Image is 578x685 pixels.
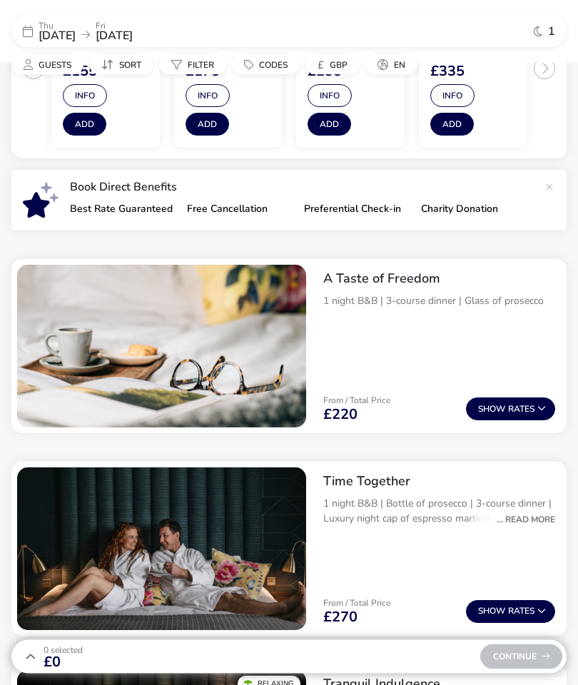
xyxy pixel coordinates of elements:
p: 1 night B&B | Bottle of prosecco | 3-course dinner | Luxury night cap of espresso martinis & salt... [323,497,555,527]
div: A Taste of Freedom1 night B&B | 3-course dinner | Glass of prosecco [312,260,567,346]
naf-pibe-menu-bar-item: Codes [232,54,305,75]
button: Add [430,113,474,136]
p: Preferential Check-in [304,205,410,215]
div: Continue [480,644,562,669]
span: £270 [323,611,358,625]
div: ... Read More [490,514,555,527]
button: Guests [11,54,83,75]
p: From / Total Price [323,397,390,405]
button: ShowRates [466,398,555,421]
span: Guests [39,59,71,71]
swiper-slide: 1 / 1 [17,265,306,428]
button: Add [63,113,106,136]
span: Codes [259,59,288,71]
button: Codes [232,54,300,75]
span: [DATE] [39,28,76,44]
button: Add [308,113,351,136]
button: Sort [89,54,153,75]
button: Info [308,85,352,108]
button: Add [186,113,229,136]
div: Thu[DATE]Fri[DATE]1 [11,14,567,48]
button: £GBP [305,54,360,75]
button: ShowRates [466,601,555,624]
p: From / Total Price [323,599,390,608]
h2: Time Together [323,474,555,490]
h2: A Taste of Freedom [323,271,555,288]
div: Time Together1 night B&B | Bottle of prosecco | 3-course dinner | Luxury night cap of espresso ma... [312,462,567,549]
p: Thu [39,21,76,30]
naf-pibe-menu-bar-item: Guests [11,54,89,75]
p: 1 night B&B | 3-course dinner | Glass of prosecco [323,294,555,309]
button: Info [430,85,475,108]
span: £0 [44,655,83,669]
span: £220 [323,408,358,422]
button: Info [186,85,230,108]
p: Free Cancellation [187,205,293,215]
p: Charity Donation [421,205,527,215]
span: Show [478,405,508,415]
naf-pibe-menu-bar-item: en [365,54,423,75]
i: £ [318,58,324,72]
button: en [365,54,417,75]
swiper-slide: 1 / 1 [17,468,306,631]
span: Sort [119,59,141,71]
p: Best Rate Guaranteed [70,205,176,215]
span: 0 Selected [44,644,83,656]
span: GBP [330,59,348,71]
span: Filter [188,59,214,71]
p: Book Direct Benefits [70,182,538,193]
span: 1 [548,26,555,37]
naf-pibe-menu-bar-item: Filter [159,54,232,75]
span: Show [478,607,508,616]
span: [DATE] [96,28,133,44]
naf-pibe-menu-bar-item: Sort [89,54,159,75]
span: en [394,59,405,71]
button: Info [63,85,107,108]
p: Fri [96,21,133,30]
naf-pibe-menu-bar-item: £GBP [305,54,365,75]
button: Filter [159,54,226,75]
span: Continue [493,652,550,661]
